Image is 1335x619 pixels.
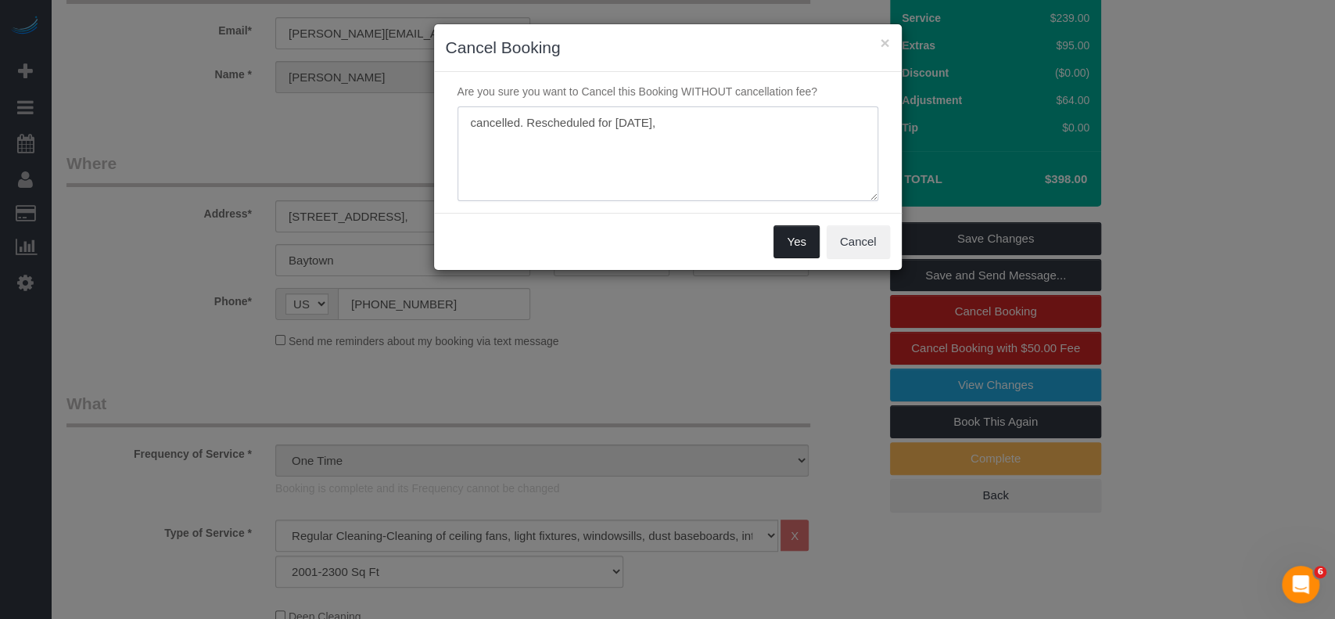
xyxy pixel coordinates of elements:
[434,24,902,270] sui-modal: Cancel Booking
[827,225,890,258] button: Cancel
[1282,566,1319,603] iframe: Intercom live chat
[773,225,819,258] button: Yes
[446,84,890,99] p: Are you sure you want to Cancel this Booking WITHOUT cancellation fee?
[1314,566,1326,578] span: 6
[446,36,890,59] h3: Cancel Booking
[880,34,889,51] button: ×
